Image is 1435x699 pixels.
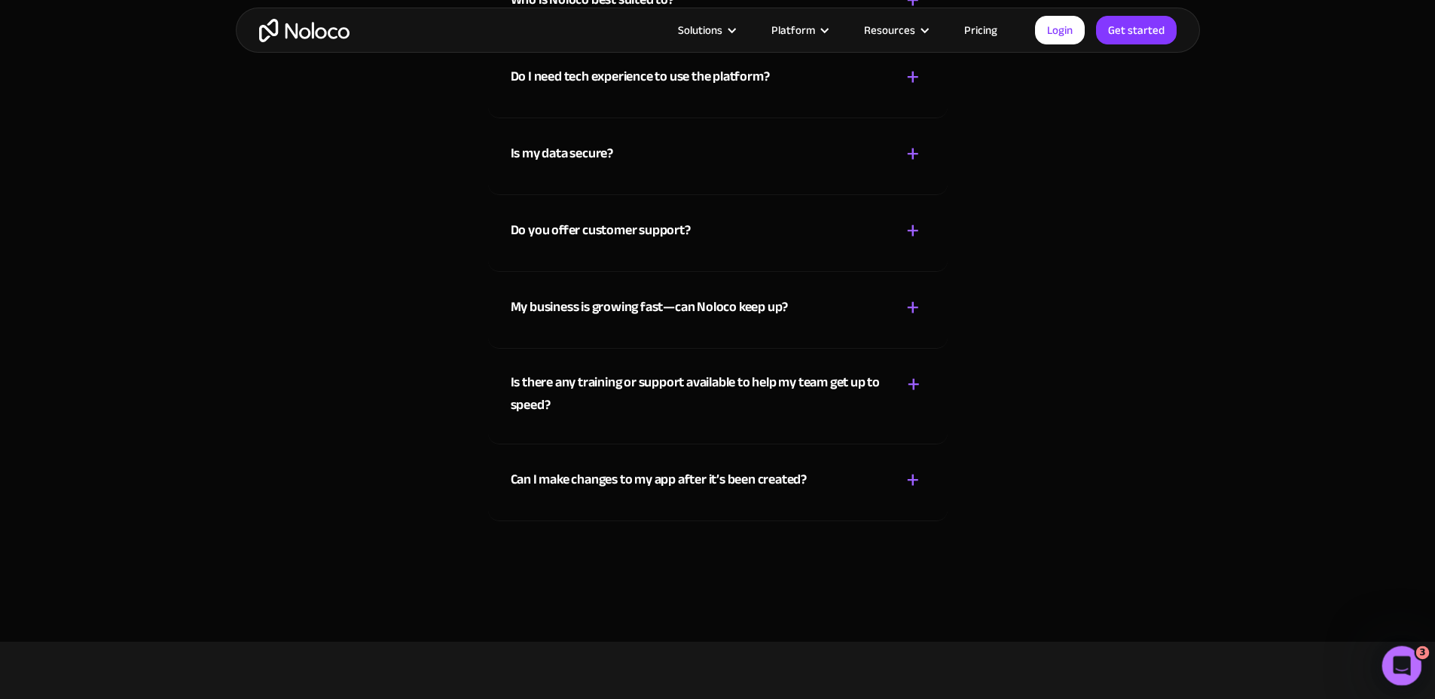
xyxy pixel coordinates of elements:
div: Solutions [678,20,722,40]
div: Do I need tech experience to use the platform? [511,66,770,88]
div: My business is growing fast—can Noloco keep up? [511,296,789,319]
div: + [906,141,920,167]
div: Is there any training or support available to help my team get up to speed? [511,371,885,417]
div: + [906,64,920,90]
div: + [906,467,920,493]
div: Resources [845,20,945,40]
div: Solutions [659,20,753,40]
div: + [906,218,920,244]
a: Pricing [945,20,1016,40]
div: Do you offer customer support? [511,219,691,242]
div: Resources [864,20,915,40]
a: home [259,19,350,42]
span: 3 [1416,646,1430,660]
div: Platform [771,20,815,40]
div: Is my data secure? [511,142,613,165]
div: + [907,371,921,398]
div: Platform [753,20,845,40]
iframe: Intercom live chat [1382,646,1422,686]
a: Login [1035,16,1085,44]
div: Can I make changes to my app after it’s been created? [511,469,807,491]
div: + [906,295,920,321]
a: Get started [1096,16,1177,44]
